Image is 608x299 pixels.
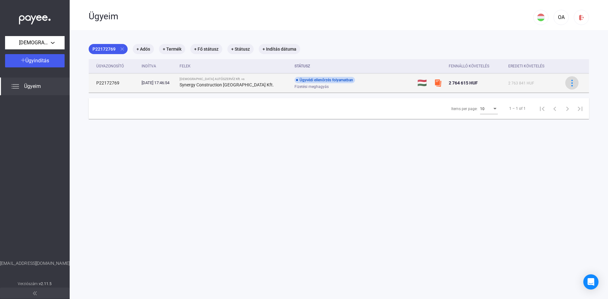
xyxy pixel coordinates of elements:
[96,62,136,70] div: Ügyazonosító
[227,44,254,54] mat-chip: + Státusz
[537,14,545,21] img: HU
[548,102,561,115] button: Previous page
[142,62,156,70] div: Indítva
[569,80,575,86] img: more-blue
[508,62,557,70] div: Eredeti követelés
[294,83,329,90] span: Fizetési meghagyás
[415,73,432,92] td: 🇭🇺
[574,10,589,25] button: logout-red
[449,80,478,85] span: 2 764 615 HUF
[451,105,478,113] div: Items per page:
[180,62,289,70] div: Felek
[556,14,567,21] div: OA
[5,36,65,49] button: [DEMOGRAPHIC_DATA] AUTÓSZERVÍZ Kft.
[159,44,185,54] mat-chip: + Termék
[509,105,526,112] div: 1 – 1 of 1
[180,62,191,70] div: Felek
[574,102,586,115] button: Last page
[292,59,415,73] th: Státusz
[449,62,503,70] div: Fennálló követelés
[24,83,41,90] span: Ügyeim
[21,58,25,62] img: plus-white.svg
[19,39,51,47] span: [DEMOGRAPHIC_DATA] AUTÓSZERVÍZ Kft.
[533,10,548,25] button: HU
[25,58,49,64] span: Ügyindítás
[480,105,498,112] mat-select: Items per page:
[508,62,544,70] div: Eredeti követelés
[180,82,274,87] strong: Synergy Construction [GEOGRAPHIC_DATA] Kft.
[508,81,534,85] span: 2 763 841 HUF
[180,77,289,81] div: [DEMOGRAPHIC_DATA] AUTÓSZERVÍZ Kft. vs
[434,79,442,87] img: szamlazzhu-mini
[190,44,222,54] mat-chip: + Fő státusz
[294,77,355,83] div: Ügyvédi ellenőrzés folyamatban
[96,62,124,70] div: Ügyazonosító
[119,46,125,52] mat-icon: close
[449,62,489,70] div: Fennálló követelés
[480,107,484,111] span: 10
[33,291,37,295] img: arrow-double-left-grey.svg
[565,76,579,90] button: more-blue
[89,44,128,54] mat-chip: P22172769
[133,44,154,54] mat-chip: + Adós
[39,282,52,286] strong: v2.11.5
[5,54,65,67] button: Ügyindítás
[554,10,569,25] button: OA
[89,11,533,22] div: Ügyeim
[578,14,585,21] img: logout-red
[259,44,300,54] mat-chip: + Indítás dátuma
[561,102,574,115] button: Next page
[142,80,174,86] div: [DATE] 17:46:54
[11,83,19,90] img: list.svg
[19,12,51,25] img: white-payee-white-dot.svg
[536,102,548,115] button: First page
[583,274,598,290] div: Open Intercom Messenger
[89,73,139,92] td: P22172769
[142,62,174,70] div: Indítva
